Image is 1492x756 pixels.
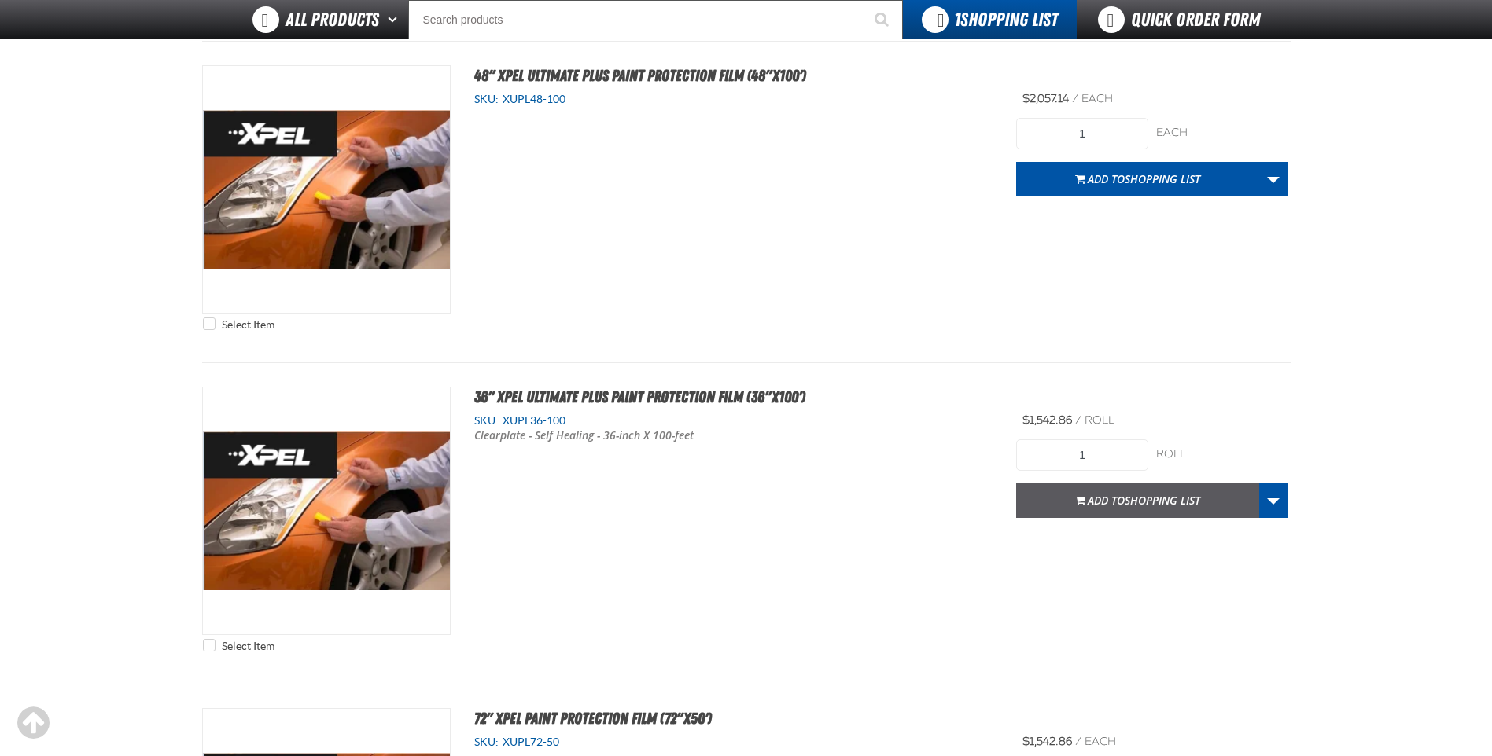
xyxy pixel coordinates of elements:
span: / [1075,735,1081,748]
div: SKU: [474,413,993,428]
: View Details of the 36" XPEL ULTIMATE PLUS Paint Protection Film (36"x100') [203,387,450,634]
: View Details of the 48" XPEL ULTIMATE PLUS Paint Protection Film (48"x100') [203,66,450,313]
button: Add toShopping List [1016,483,1259,518]
span: All Products [286,6,379,34]
span: Add to [1088,493,1200,508]
label: Select Item [203,639,274,654]
span: XUPL72-50 [499,736,559,748]
span: XUPL48-100 [499,93,565,105]
div: roll [1156,447,1288,462]
input: Select Item [203,639,216,651]
span: $2,057.14 [1022,92,1069,105]
span: / [1075,413,1081,427]
span: Add to [1088,171,1200,186]
strong: 1 [954,9,960,31]
span: roll [1085,413,1114,427]
input: Product Quantity [1016,439,1148,471]
a: More Actions [1258,483,1288,518]
span: each [1085,735,1116,748]
a: 36" XPEL ULTIMATE PLUS Paint Protection Film (36"x100') [474,387,805,406]
span: Shopping List [954,9,1058,31]
span: $1,542.86 [1022,735,1072,748]
img: 48" XPEL ULTIMATE PLUS Paint Protection Film (48"x100') [203,66,450,313]
input: Select Item [203,317,216,330]
span: each [1081,92,1113,105]
a: More Actions [1258,162,1288,196]
div: SKU: [474,92,993,107]
span: XUPL36-100 [499,414,565,427]
div: each [1156,126,1288,141]
img: 36" XPEL ULTIMATE PLUS Paint Protection Film (36"x100') [203,387,450,634]
div: Scroll to the top [16,706,50,740]
a: 72" XPEL Paint Protection Film (72"x50') [474,709,712,728]
span: Shopping List [1125,171,1200,186]
span: $1,542.86 [1022,413,1072,427]
a: 48" XPEL ULTIMATE PLUS Paint Protection Film (48"x100') [474,66,806,85]
div: SKU: [474,735,993,750]
span: Clearplate - Self Healing - 36-inch X 100-feet [474,428,694,442]
button: Add toShopping List [1016,162,1259,196]
span: / [1072,92,1078,105]
label: Select Item [203,317,274,332]
span: Shopping List [1125,493,1200,508]
input: Product Quantity [1016,118,1148,149]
